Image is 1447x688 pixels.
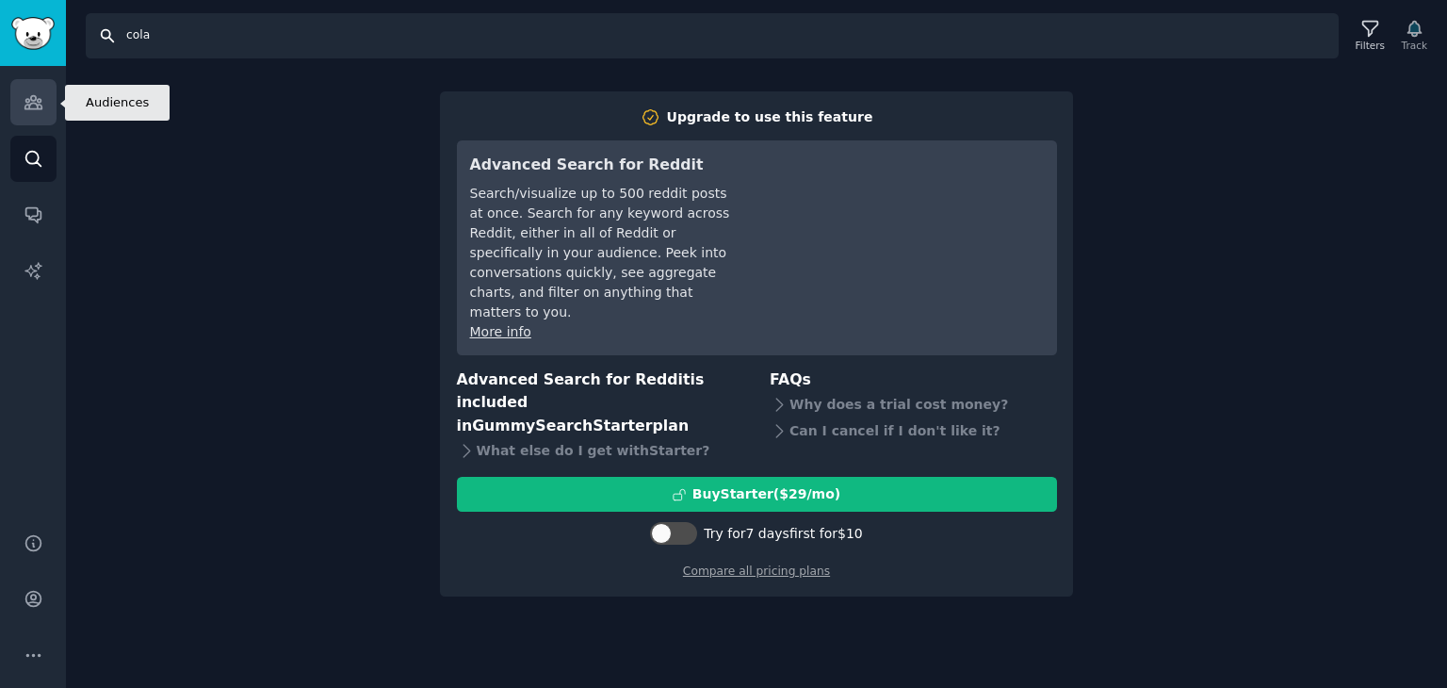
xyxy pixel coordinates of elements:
[1356,39,1385,52] div: Filters
[770,391,1057,418] div: Why does a trial cost money?
[770,369,1057,392] h3: FAQs
[704,524,862,544] div: Try for 7 days first for $10
[667,107,873,127] div: Upgrade to use this feature
[470,184,735,322] div: Search/visualize up to 500 reddit posts at once. Search for any keyword across Reddit, either in ...
[761,154,1044,295] iframe: YouTube video player
[457,477,1057,512] button: BuyStarter($29/mo)
[692,484,840,504] div: Buy Starter ($ 29 /mo )
[11,17,55,50] img: GummySearch logo
[470,324,531,339] a: More info
[470,154,735,177] h3: Advanced Search for Reddit
[683,565,830,578] a: Compare all pricing plans
[472,417,652,434] span: GummySearch Starter
[457,437,744,464] div: What else do I get with Starter ?
[457,369,744,438] h3: Advanced Search for Reddit is included in plan
[86,13,1339,58] input: Search Keyword
[770,418,1057,444] div: Can I cancel if I don't like it?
